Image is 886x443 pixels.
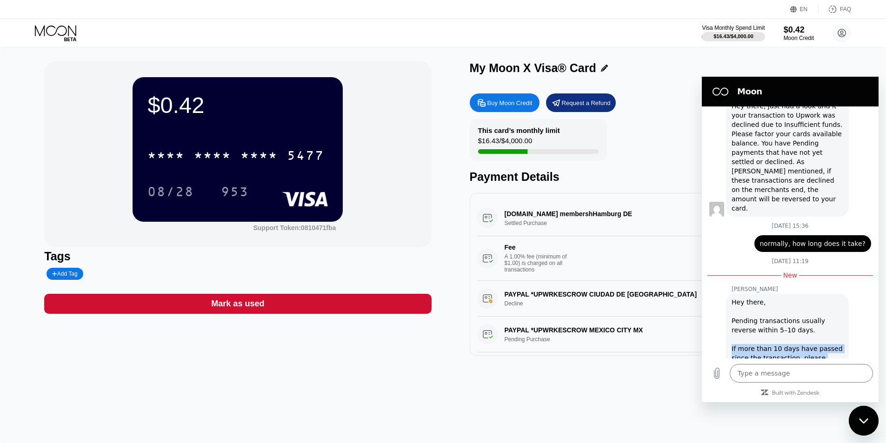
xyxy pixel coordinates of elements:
div: Request a Refund [546,93,616,112]
div: 953 [221,185,249,200]
div: Support Token:0810471fba [253,224,336,231]
iframe: Messaging window [702,77,879,402]
div: FeeA 1.00% fee (minimum of $1.00) is charged on all transactions$1.00[DATE] 4:05 PM [477,352,849,397]
div: Add Tag [47,268,83,280]
div: Payment Details [470,170,857,184]
div: $16.43 / $4,000.00 [713,33,753,39]
div: FAQ [819,5,851,14]
div: This card’s monthly limit [478,126,560,134]
div: Mark as used [211,298,264,309]
div: FAQ [840,6,851,13]
div: Mark as used [44,294,431,314]
div: $0.42Moon Credit [784,25,814,41]
div: $0.42 [147,92,328,118]
div: $0.42 [784,25,814,35]
iframe: Button to launch messaging window, conversation in progress [849,406,879,436]
div: 08/28 [140,180,201,203]
div: Buy Moon Credit [487,99,533,107]
div: Fee [505,244,570,251]
div: Visa Monthly Spend Limit$16.43/$4,000.00 [702,25,765,41]
div: EN [800,6,808,13]
div: My Moon X Visa® Card [470,61,596,75]
div: Moon Credit [784,35,814,41]
div: Add Tag [52,271,77,277]
div: A 1.00% fee (minimum of $1.00) is charged on all transactions [505,253,574,273]
div: 953 [214,180,256,203]
div: Visa Monthly Spend Limit [702,25,765,31]
div: Tags [44,250,431,263]
div: 08/28 [147,185,194,200]
div: Support Token: 0810471fba [253,224,336,231]
div: EN [790,5,819,14]
div: Request a Refund [562,99,611,107]
div: FeeA 1.00% fee (minimum of $1.00) is charged on all transactions$1.00[DATE] 6:01 PM [477,236,849,281]
div: Buy Moon Credit [470,93,540,112]
div: $16.43 / $4,000.00 [478,137,533,149]
div: 5477 [287,149,324,164]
